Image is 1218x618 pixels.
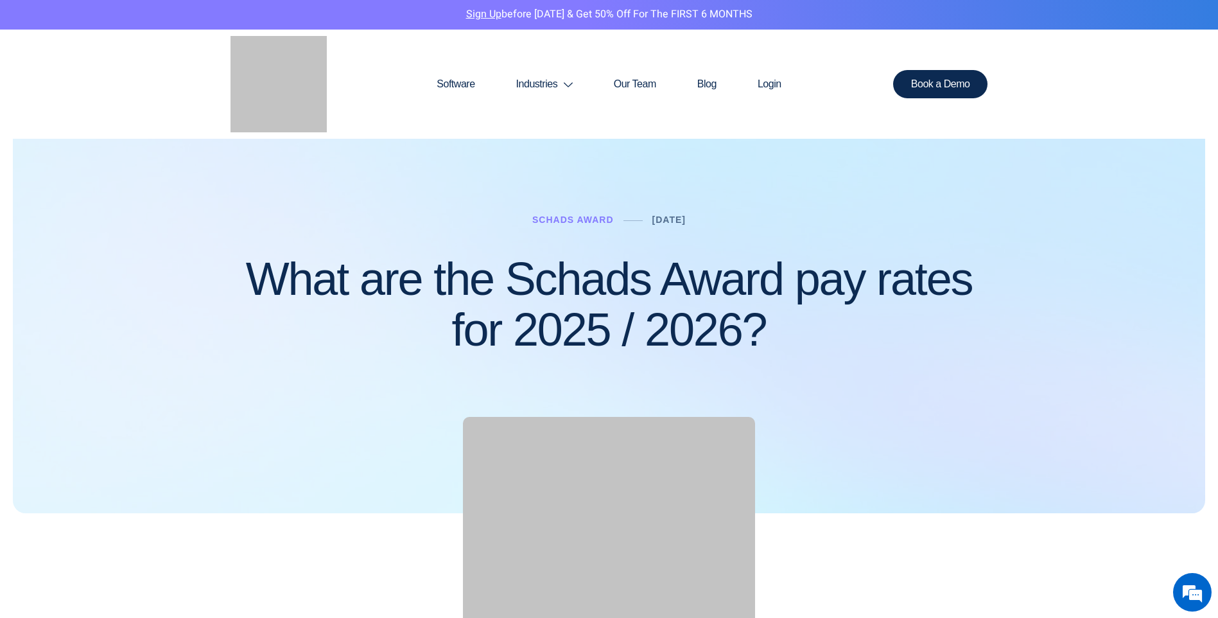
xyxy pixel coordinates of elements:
[737,53,802,115] a: Login
[231,254,988,355] h1: What are the Schads Award pay rates for 2025 / 2026?
[893,70,988,98] a: Book a Demo
[677,53,737,115] a: Blog
[10,6,1208,23] p: before [DATE] & Get 50% Off for the FIRST 6 MONTHS
[532,215,614,225] a: Schads Award
[593,53,677,115] a: Our Team
[416,53,495,115] a: Software
[911,79,970,89] span: Book a Demo
[652,215,686,225] a: [DATE]
[466,6,501,22] a: Sign Up
[496,53,593,115] a: Industries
